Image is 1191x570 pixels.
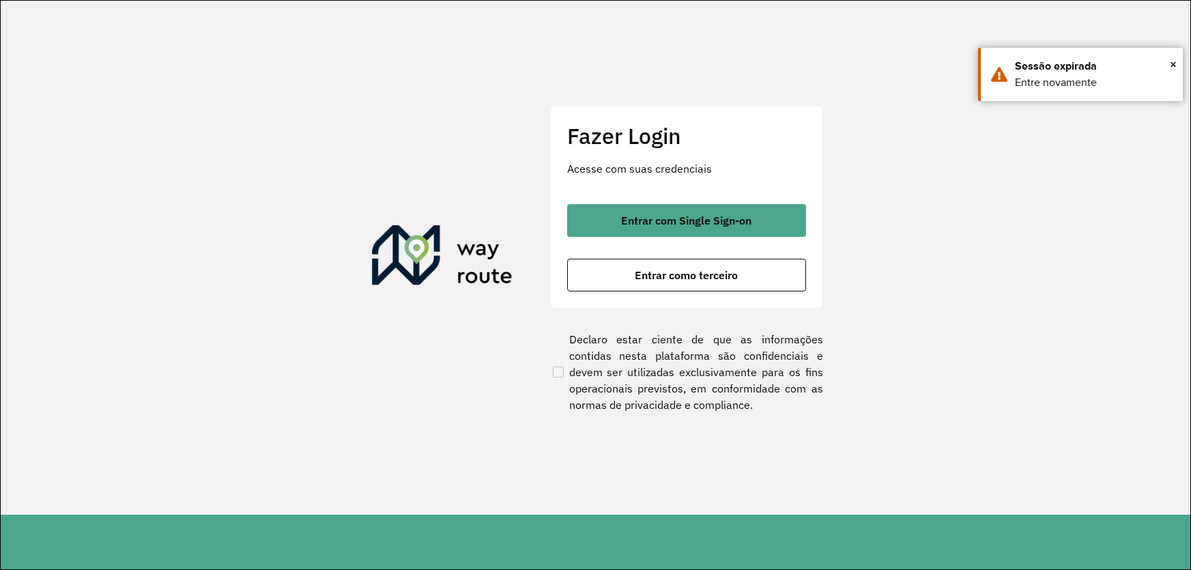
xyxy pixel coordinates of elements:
[635,270,738,281] span: Entrar como terceiro
[567,160,806,177] p: Acesse com suas credenciais
[567,259,806,291] button: button
[550,331,823,413] label: Declaro estar ciente de que as informações contidas nesta plataforma são confidenciais e devem se...
[621,215,751,226] span: Entrar com Single Sign-on
[1170,54,1177,74] span: ×
[1015,58,1173,74] div: Sessão expirada
[567,123,806,149] h2: Fazer Login
[372,225,513,291] img: Roteirizador AmbevTech
[567,204,806,237] button: button
[1015,74,1173,91] div: Entre novamente
[1170,54,1177,74] button: Close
